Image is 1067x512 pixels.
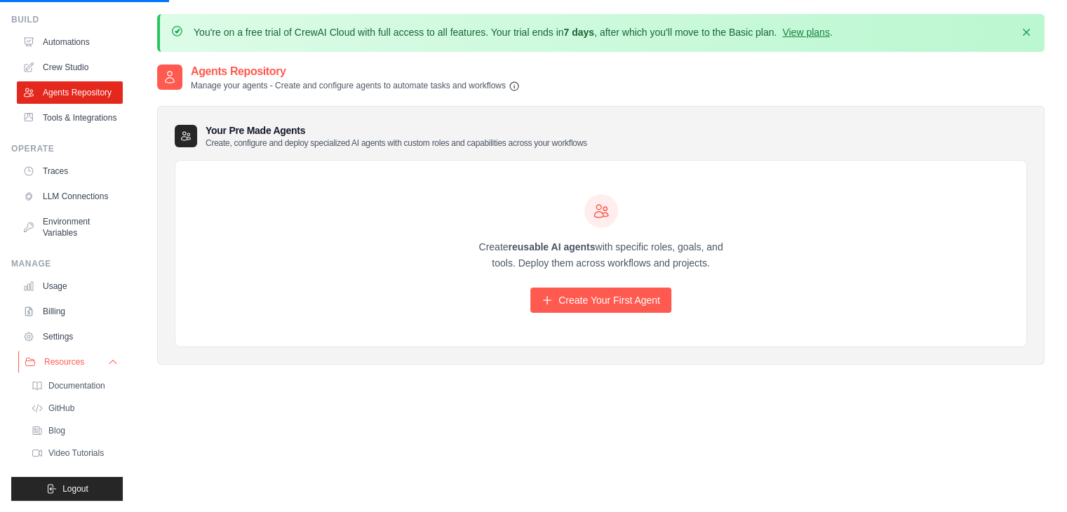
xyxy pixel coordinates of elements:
[530,288,671,313] a: Create Your First Agent
[11,477,123,501] button: Logout
[563,27,594,38] strong: 7 days
[11,14,123,25] div: Build
[17,300,123,323] a: Billing
[25,398,123,418] a: GitHub
[206,137,587,149] p: Create, configure and deploy specialized AI agents with custom roles and capabilities across your...
[62,483,88,494] span: Logout
[17,81,123,104] a: Agents Repository
[467,239,736,271] p: Create with specific roles, goals, and tools. Deploy them across workflows and projects.
[11,258,123,269] div: Manage
[191,63,520,80] h2: Agents Repository
[25,376,123,396] a: Documentation
[48,380,105,391] span: Documentation
[17,185,123,208] a: LLM Connections
[17,325,123,348] a: Settings
[11,143,123,154] div: Operate
[17,107,123,129] a: Tools & Integrations
[782,27,829,38] a: View plans
[206,123,587,149] h3: Your Pre Made Agents
[17,31,123,53] a: Automations
[48,447,104,459] span: Video Tutorials
[25,443,123,463] a: Video Tutorials
[18,351,124,373] button: Resources
[48,403,74,414] span: GitHub
[17,275,123,297] a: Usage
[17,210,123,244] a: Environment Variables
[48,425,65,436] span: Blog
[25,421,123,440] a: Blog
[17,56,123,79] a: Crew Studio
[44,356,84,368] span: Resources
[191,80,520,92] p: Manage your agents - Create and configure agents to automate tasks and workflows
[508,241,595,252] strong: reusable AI agents
[17,160,123,182] a: Traces
[194,25,833,39] p: You're on a free trial of CrewAI Cloud with full access to all features. Your trial ends in , aft...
